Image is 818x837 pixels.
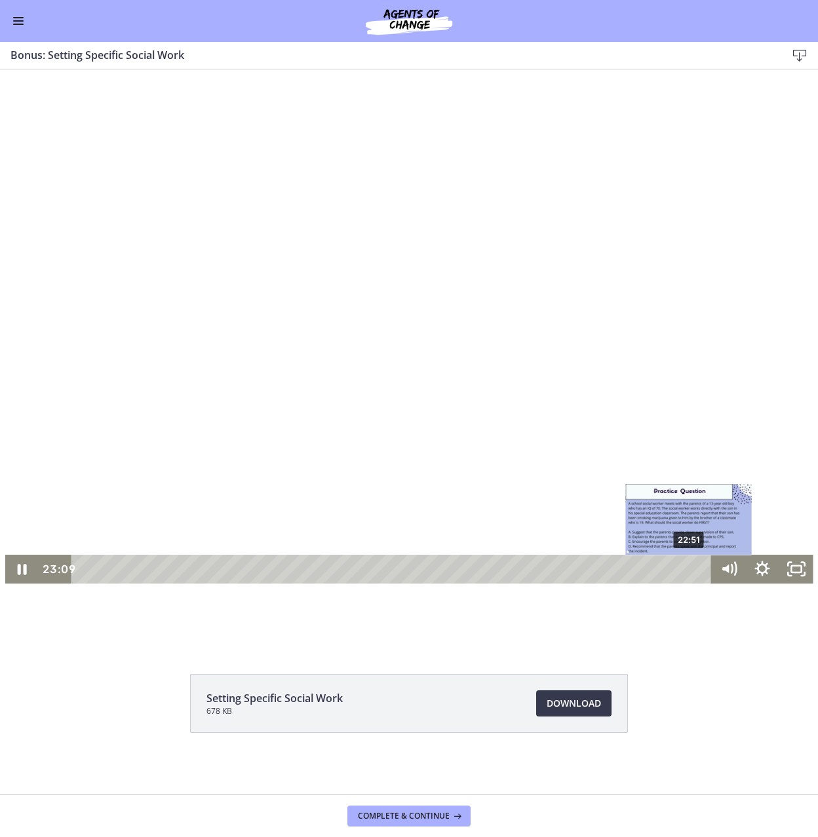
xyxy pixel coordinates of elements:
[330,5,488,37] img: Agents of Change
[5,485,39,514] button: Pause
[206,690,343,706] span: Setting Specific Social Work
[206,706,343,716] span: 678 KB
[536,690,612,716] a: Download
[10,47,766,63] h3: Bonus: Setting Specific Social Work
[10,13,26,29] button: Enable menu
[347,806,471,827] button: Complete & continue
[83,485,703,514] div: Playbar
[779,485,813,514] button: Fullscreen
[712,485,745,514] button: Mute
[746,485,779,514] button: Show settings menu
[547,696,601,711] span: Download
[358,811,450,821] span: Complete & continue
